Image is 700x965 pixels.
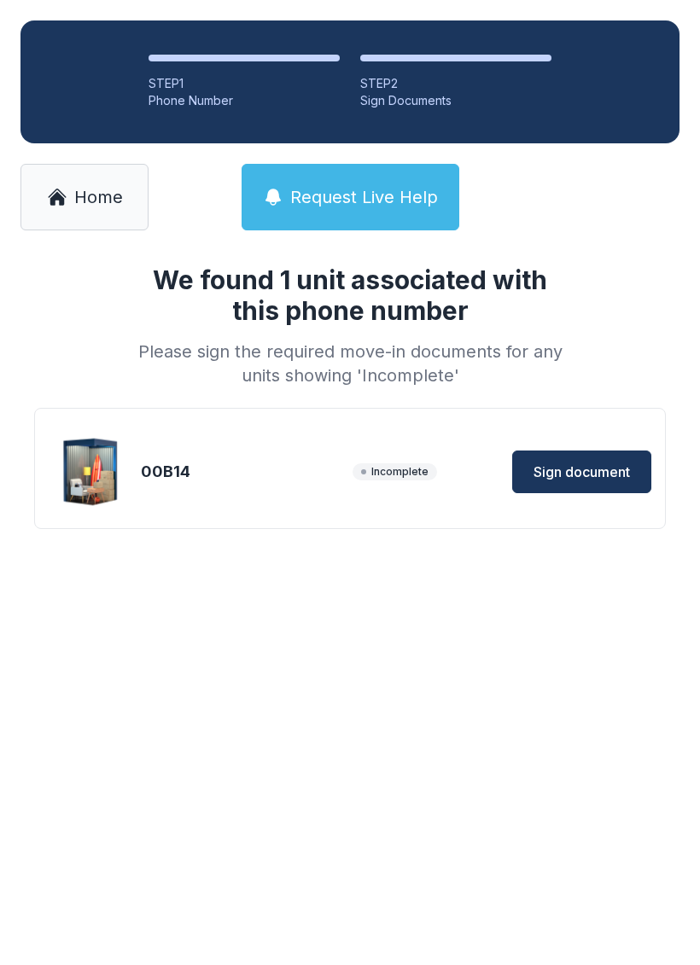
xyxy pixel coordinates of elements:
span: Sign document [534,462,630,482]
div: Sign Documents [360,92,551,109]
div: Phone Number [149,92,340,109]
div: Please sign the required move-in documents for any units showing 'Incomplete' [131,340,569,387]
div: STEP 1 [149,75,340,92]
span: Incomplete [353,463,437,480]
span: Request Live Help [290,185,438,209]
h1: We found 1 unit associated with this phone number [131,265,569,326]
span: Home [74,185,123,209]
div: STEP 2 [360,75,551,92]
div: 00B14 [141,460,346,484]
